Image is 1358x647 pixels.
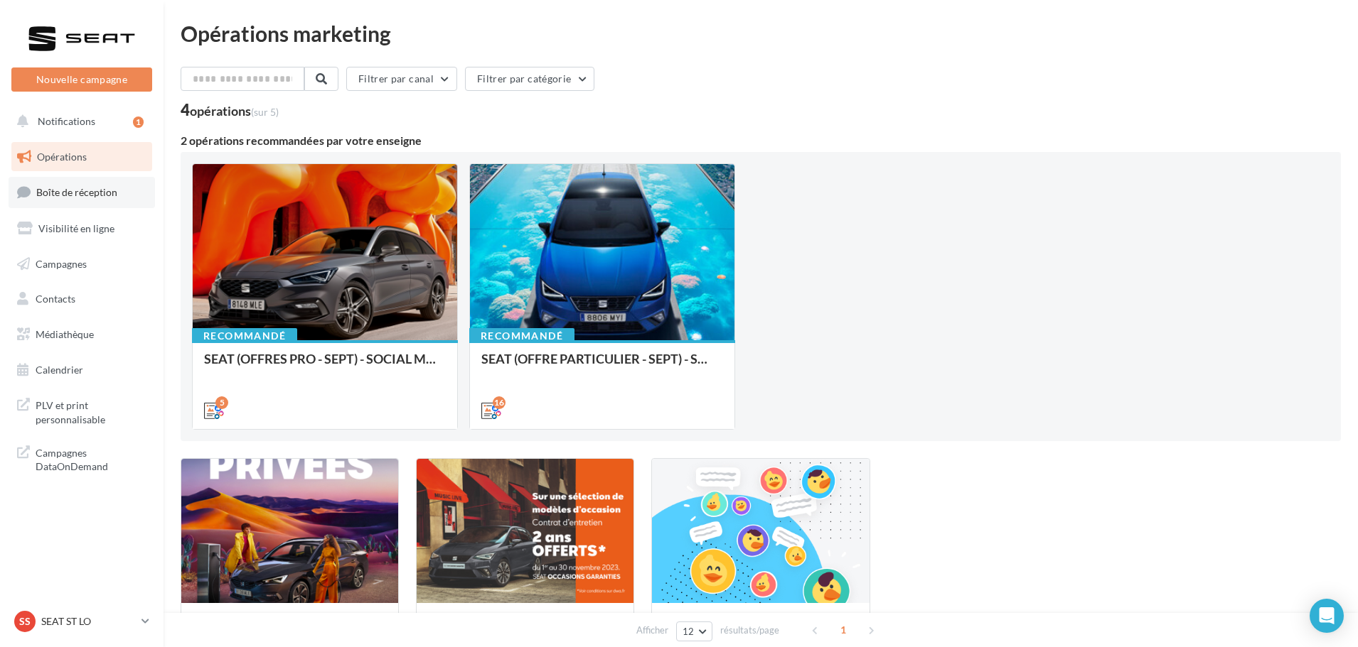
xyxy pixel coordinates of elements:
span: Campagnes DataOnDemand [36,443,146,474]
span: Afficher [636,624,668,637]
span: Opérations [37,151,87,163]
a: Visibilité en ligne [9,214,155,244]
div: SEAT (OFFRE PARTICULIER - SEPT) - SOCIAL MEDIA [481,352,723,380]
a: Campagnes [9,249,155,279]
span: SS [19,614,31,629]
a: Campagnes DataOnDemand [9,437,155,479]
span: Notifications [38,115,95,127]
span: Contacts [36,293,75,305]
a: Opérations [9,142,155,172]
button: Filtrer par canal [346,67,457,91]
p: SEAT ST LO [41,614,136,629]
div: 4 [181,102,279,118]
a: SS SEAT ST LO [11,608,152,635]
span: Boîte de réception [36,186,117,198]
span: Calendrier [36,364,83,376]
span: Visibilité en ligne [38,222,114,234]
span: Médiathèque [36,328,94,340]
div: Opérations marketing [181,23,1341,44]
span: 1 [832,619,855,641]
span: résultats/page [720,624,779,637]
div: Recommandé [192,328,297,344]
span: 12 [683,626,695,637]
button: Notifications 1 [9,107,149,136]
div: Open Intercom Messenger [1310,599,1344,633]
div: 2 opérations recommandées par votre enseigne [181,135,1341,146]
div: SEAT (OFFRES PRO - SEPT) - SOCIAL MEDIA [204,352,446,380]
a: Boîte de réception [9,177,155,207]
div: 16 [493,396,506,409]
div: Recommandé [469,328,574,344]
div: 1 [133,116,144,128]
a: Médiathèque [9,320,155,349]
div: 5 [215,396,228,409]
button: 12 [676,621,712,641]
span: Campagnes [36,257,87,269]
button: Nouvelle campagne [11,67,152,92]
a: PLV et print personnalisable [9,390,155,432]
div: opérations [190,104,279,117]
button: Filtrer par catégorie [465,67,594,91]
span: PLV et print personnalisable [36,396,146,426]
a: Contacts [9,284,155,314]
a: Calendrier [9,355,155,385]
span: (sur 5) [251,106,279,118]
